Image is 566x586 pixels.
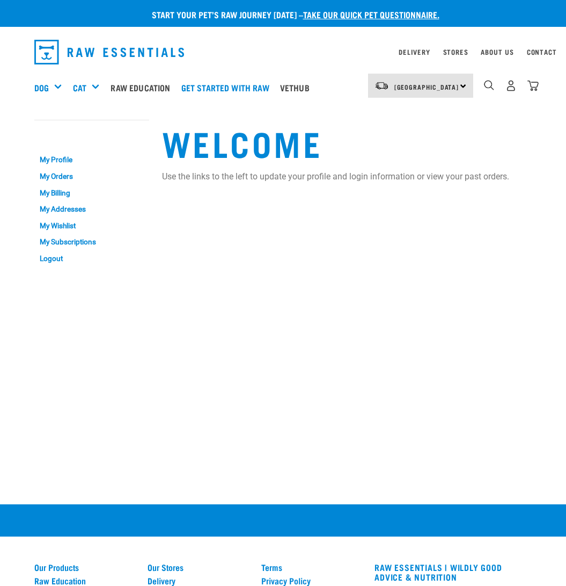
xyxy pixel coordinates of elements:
[34,250,149,267] a: Logout
[505,80,517,91] img: user.png
[34,185,149,201] a: My Billing
[148,576,248,585] a: Delivery
[527,80,539,91] img: home-icon@2x.png
[34,562,135,572] a: Our Products
[34,201,149,218] a: My Addresses
[527,50,557,54] a: Contact
[484,80,494,90] img: home-icon-1@2x.png
[443,50,468,54] a: Stores
[162,123,532,162] h1: Welcome
[394,85,459,89] span: [GEOGRAPHIC_DATA]
[34,168,149,185] a: My Orders
[34,81,49,94] a: Dog
[34,576,135,585] a: Raw Education
[374,562,532,582] h3: RAW ESSENTIALS | Wildly Good Advice & Nutrition
[399,50,430,54] a: Delivery
[303,12,439,17] a: take our quick pet questionnaire.
[34,218,149,234] a: My Wishlist
[34,234,149,251] a: My Subscriptions
[481,50,513,54] a: About Us
[277,66,318,109] a: Vethub
[261,562,362,572] a: Terms
[148,562,248,572] a: Our Stores
[162,170,532,183] p: Use the links to the left to update your profile and login information or view your past orders.
[108,66,178,109] a: Raw Education
[261,576,362,585] a: Privacy Policy
[73,81,86,94] a: Cat
[26,35,541,69] nav: dropdown navigation
[34,152,149,169] a: My Profile
[374,81,389,91] img: van-moving.png
[34,40,185,64] img: Raw Essentials Logo
[179,66,277,109] a: Get started with Raw
[34,131,86,135] a: My Account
